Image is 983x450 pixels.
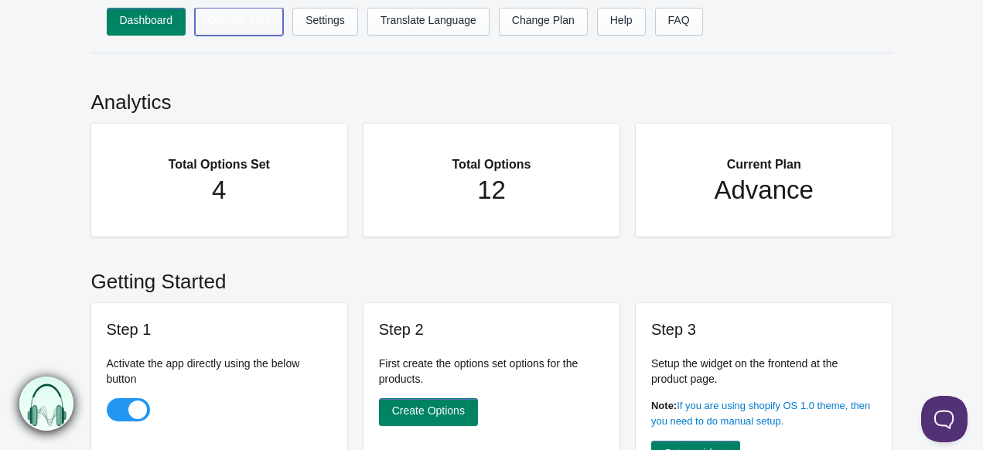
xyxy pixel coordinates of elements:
h2: Analytics [91,73,893,124]
img: bxm.png [17,377,72,431]
a: FAQ [655,8,703,36]
h2: Total Options [394,139,589,175]
h3: Step 3 [651,319,877,340]
h1: Advance [667,175,862,206]
h2: Total Options Set [122,139,317,175]
a: Help [597,8,646,36]
p: Activate the app directly using the below button [107,356,333,387]
h1: 4 [122,175,317,206]
h2: Getting Started [91,252,893,303]
a: Translate Language [367,8,490,36]
h3: Step 2 [379,319,605,340]
iframe: Toggle Customer Support [921,396,968,442]
a: If you are using shopify OS 1.0 theme, then you need to do manual setup. [651,400,870,427]
h2: Current Plan [667,139,862,175]
b: Note: [651,400,677,411]
a: Dashboard [107,8,186,36]
a: Settings [292,8,358,36]
a: Options Sets [195,8,283,36]
h3: Step 1 [107,319,333,340]
p: First create the options set options for the products. [379,356,605,387]
h1: 12 [394,175,589,206]
a: Create Options [379,398,478,426]
p: Setup the widget on the frontend at the product page. [651,356,877,387]
a: Change Plan [499,8,588,36]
